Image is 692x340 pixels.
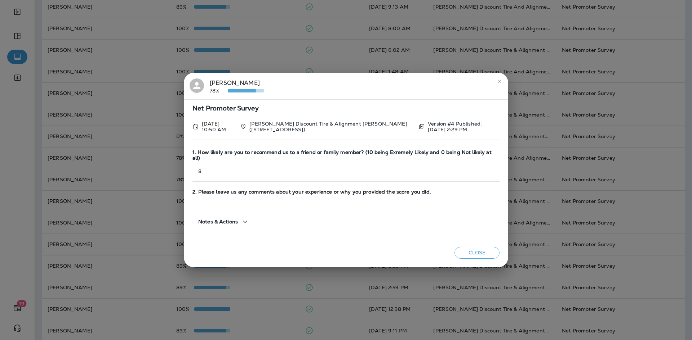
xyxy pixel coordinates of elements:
[454,247,500,259] button: Close
[202,121,234,132] p: Sep 11, 2025 10:50 AM
[198,219,238,225] span: Notes & Actions
[210,88,228,94] p: 78%
[192,168,500,174] p: 8
[210,78,264,94] div: [PERSON_NAME]
[249,121,413,132] p: [PERSON_NAME] Discount Tire & Alignment [PERSON_NAME] ([STREET_ADDRESS])
[192,212,255,232] button: Notes & Actions
[192,105,500,112] span: Net Promoter Survey
[192,149,500,162] span: 1. How likely are you to recommend us to a friend or family member? (10 being Exremely Likely and...
[428,121,500,132] p: Version #4 Published: [DATE] 2:29 PM
[192,189,500,195] span: 2. Please leave us any comments about your experience or why you provided the score you did.
[494,76,505,87] button: close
